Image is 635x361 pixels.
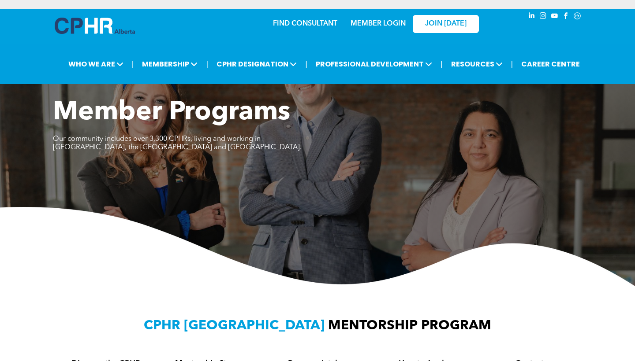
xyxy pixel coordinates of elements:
li: | [132,55,134,73]
li: | [511,55,513,73]
span: PROFESSIONAL DEVELOPMENT [313,56,435,72]
span: MENTORSHIP PROGRAM [328,319,491,332]
span: JOIN [DATE] [425,20,467,28]
a: youtube [549,11,559,23]
span: CPHR DESIGNATION [214,56,299,72]
img: A blue and white logo for cp alberta [55,18,135,34]
a: Social network [572,11,582,23]
li: | [305,55,307,73]
a: JOIN [DATE] [413,15,479,33]
a: FIND CONSULTANT [273,20,337,27]
span: Our community includes over 3,300 CPHRs, living and working in [GEOGRAPHIC_DATA], the [GEOGRAPHIC... [53,136,302,151]
a: facebook [561,11,571,23]
li: | [206,55,208,73]
span: WHO WE ARE [66,56,126,72]
span: MEMBERSHIP [139,56,200,72]
span: RESOURCES [448,56,505,72]
a: linkedin [527,11,536,23]
span: CPHR [GEOGRAPHIC_DATA] [144,319,325,332]
a: CAREER CENTRE [519,56,583,72]
a: MEMBER LOGIN [351,20,406,27]
li: | [441,55,443,73]
span: Member Programs [53,99,290,126]
a: instagram [538,11,548,23]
